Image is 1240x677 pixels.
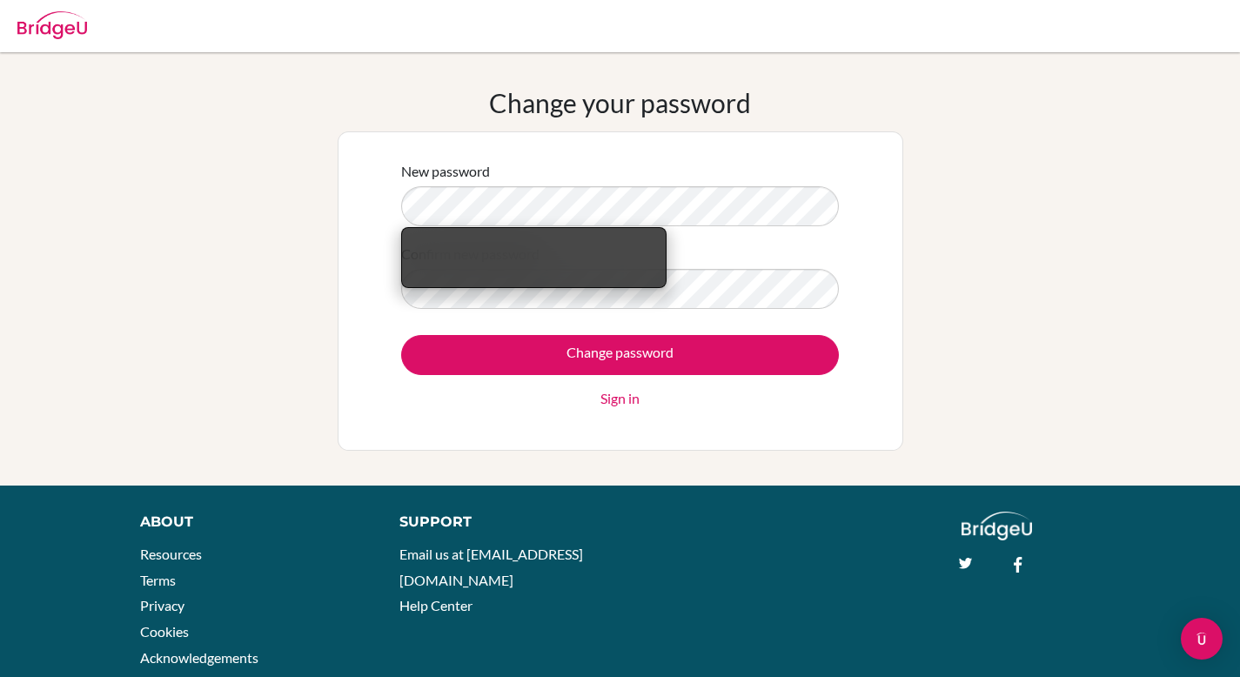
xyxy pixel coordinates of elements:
[962,512,1032,540] img: logo_white@2x-f4f0deed5e89b7ecb1c2cc34c3e3d731f90f0f143d5ea2071677605dd97b5244.png
[401,335,839,375] input: Change password
[489,87,751,118] h1: Change your password
[140,572,176,588] a: Terms
[399,597,473,613] a: Help Center
[140,512,360,533] div: About
[401,161,490,182] label: New password
[140,623,189,640] a: Cookies
[399,546,583,588] a: Email us at [EMAIL_ADDRESS][DOMAIN_NAME]
[140,649,258,666] a: Acknowledgements
[600,388,640,409] a: Sign in
[17,11,87,39] img: Bridge-U
[399,512,602,533] div: Support
[140,546,202,562] a: Resources
[1181,618,1223,660] div: Open Intercom Messenger
[140,597,184,613] a: Privacy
